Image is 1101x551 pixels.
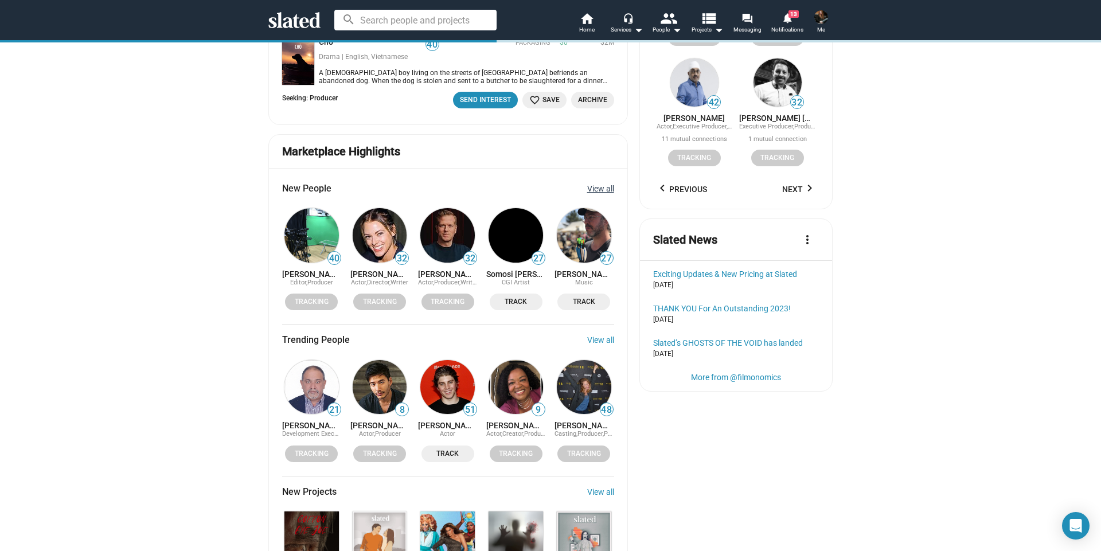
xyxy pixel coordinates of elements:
[580,11,594,25] mat-icon: home
[814,10,828,24] img: Mike Hall
[434,279,460,286] span: Producer,
[418,421,477,430] a: [PERSON_NAME]
[577,430,604,437] span: Producer,
[282,182,331,194] span: New People
[727,11,767,37] a: Messaging
[396,253,408,264] span: 32
[653,315,819,325] div: [DATE]
[660,10,677,26] mat-icon: people
[739,114,815,123] a: [PERSON_NAME] [PERSON_NAME]
[733,23,762,37] span: Messaging
[421,294,474,310] button: Tracking
[575,279,593,286] span: Music
[490,446,542,462] button: Tracking
[328,404,341,416] span: 21
[555,269,614,279] a: [PERSON_NAME]
[319,53,439,62] div: Drama | English, Vietnamese
[282,144,400,159] mat-card-title: Marketplace Highlights
[748,135,807,144] div: 1 mutual connection
[673,123,732,130] span: Executive Producer,
[578,94,607,106] span: Archive
[489,360,543,415] img: AlgeRita Wynn
[579,23,595,37] span: Home
[497,448,536,460] span: Tracking
[486,269,545,279] a: Somosi [PERSON_NAME]
[307,279,333,286] span: Producer
[668,150,721,166] button: Tracking
[282,94,338,103] div: Seeking: Producer
[691,373,781,382] a: More from @filmonomics
[555,430,577,437] span: Casting,
[516,39,550,48] span: Packaging
[817,23,825,37] span: Me
[282,37,314,85] a: Chó
[319,37,338,48] a: Chó
[564,448,603,460] span: Tracking
[350,269,409,279] a: [PERSON_NAME]
[801,233,814,247] mat-icon: more_vert
[657,123,673,130] span: Actor,
[631,23,645,37] mat-icon: arrow_drop_down
[360,296,399,308] span: Tracking
[751,150,804,166] button: Tracking
[486,421,545,430] a: [PERSON_NAME]
[282,269,341,279] a: [PERSON_NAME]
[675,152,714,164] span: Tracking
[350,421,409,430] a: [PERSON_NAME]
[692,23,723,37] span: Projects
[460,94,511,106] div: Send Interest
[428,448,467,460] span: Track
[418,269,477,279] a: [PERSON_NAME]
[653,304,819,313] a: THANK YOU For An Outstanding 2023!
[771,23,803,37] span: Notifications
[353,360,407,415] img: Kevin Kreider
[428,296,467,308] span: Tracking
[353,208,407,263] img: Nicole Eckenroad
[662,135,727,144] div: 11 mutual connections
[314,69,614,85] div: A Vietnamese boy living on the streets of Hanoi befriends an abandoned dog. When the dog is stole...
[655,181,669,195] mat-icon: keyboard_arrow_left
[464,253,477,264] span: 32
[807,8,835,38] button: Mike HallMe
[741,13,752,24] mat-icon: forum
[557,446,610,462] button: Tracking
[653,269,819,279] div: Exciting Updates & New Pricing at Slated
[420,208,475,263] img: Casey Krehbiel
[529,94,560,106] span: Save
[600,253,613,264] span: 27
[282,334,350,346] span: Trending People
[560,38,568,48] span: $0
[653,281,819,290] div: [DATE]
[782,179,817,200] span: Next
[687,11,727,37] button: Projects
[453,92,518,108] sl-message-button: Send Interest
[653,23,681,37] div: People
[587,487,614,497] a: View all
[788,10,799,18] span: 13
[418,279,434,286] span: Actor,
[524,430,550,437] span: Producer,
[290,279,307,286] span: Editor,
[532,404,545,416] span: 9
[489,208,543,263] img: Somosi Bence
[502,279,530,286] span: CGI Artist
[282,486,337,498] span: New Projects
[396,404,408,416] span: 8
[782,12,792,23] mat-icon: notifications
[653,232,717,248] mat-card-title: Slated News
[607,11,647,37] button: Services
[391,279,408,286] span: Writer
[375,430,401,437] span: Producer
[611,23,643,37] div: Services
[284,360,339,415] img: Surya Thotapalli
[421,446,474,462] button: Track
[775,179,819,200] button: Next
[555,421,614,430] a: [PERSON_NAME]
[653,338,819,347] a: Slated’s GHOSTS OF THE VOID has landed
[670,23,684,37] mat-icon: arrow_drop_down
[600,404,613,416] span: 48
[663,114,725,123] a: [PERSON_NAME]
[497,296,536,308] span: Track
